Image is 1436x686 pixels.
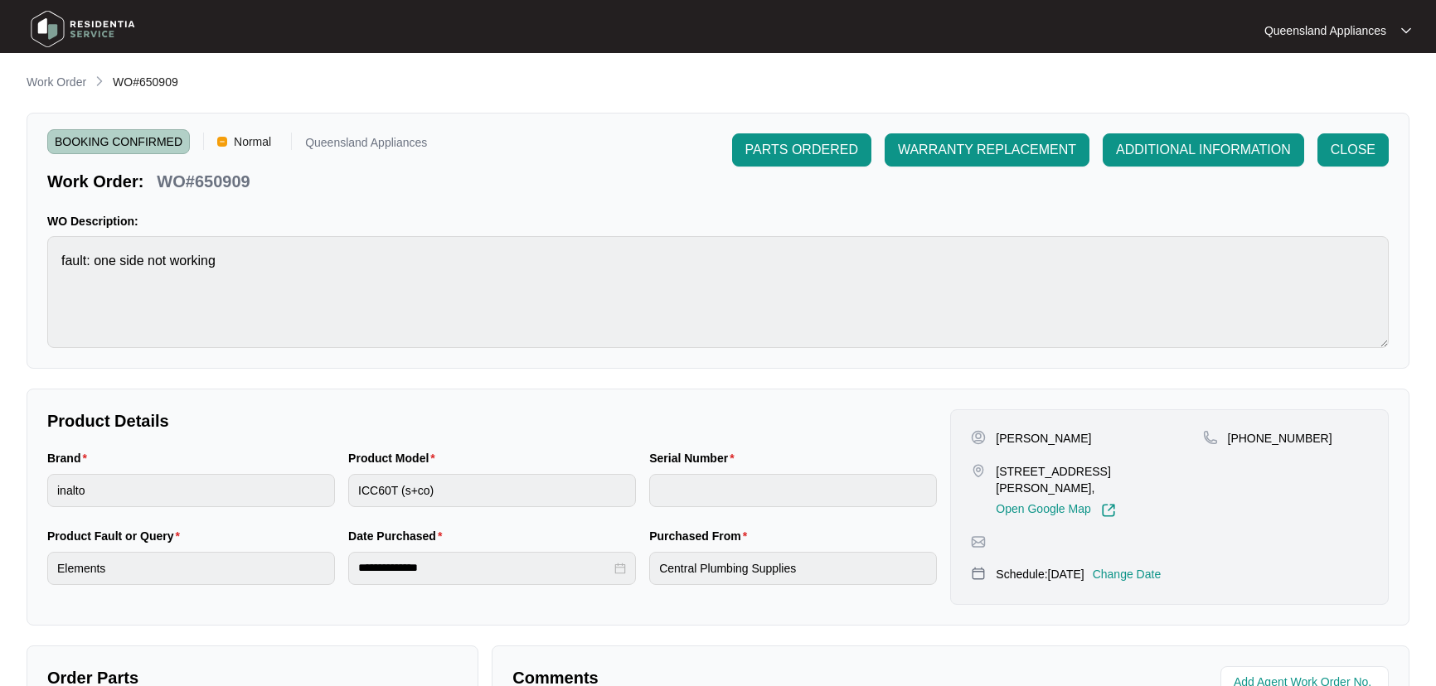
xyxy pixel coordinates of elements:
span: CLOSE [1331,140,1375,160]
input: Date Purchased [358,559,611,577]
label: Brand [47,450,94,466]
label: Serial Number [649,450,740,466]
button: CLOSE [1317,133,1389,167]
input: Serial Number [649,474,937,507]
img: chevron-right [93,75,106,88]
img: residentia service logo [25,4,141,54]
p: Product Details [47,409,937,432]
span: Normal [227,129,278,154]
img: map-pin [971,463,986,478]
p: Queensland Appliances [305,137,427,154]
span: ADDITIONAL INFORMATION [1116,140,1291,160]
p: WO Description: [47,213,1389,229]
input: Product Fault or Query [47,552,335,585]
p: Work Order [27,74,86,90]
textarea: fault: one side not working [47,236,1389,348]
p: [STREET_ADDRESS][PERSON_NAME], [996,463,1202,496]
p: [PERSON_NAME] [996,430,1091,447]
p: WO#650909 [157,170,250,193]
img: map-pin [971,566,986,581]
p: Change Date [1093,566,1162,582]
span: WARRANTY REPLACEMENT [898,140,1076,160]
label: Product Model [348,450,442,466]
span: PARTS ORDERED [745,140,858,160]
input: Product Model [348,474,636,507]
label: Purchased From [649,528,754,544]
img: Link-External [1101,503,1116,518]
label: Product Fault or Query [47,528,187,544]
label: Date Purchased [348,528,449,544]
a: Work Order [23,74,90,92]
button: WARRANTY REPLACEMENT [885,133,1089,167]
p: Work Order: [47,170,143,193]
p: Queensland Appliances [1264,22,1386,39]
span: WO#650909 [113,75,178,89]
img: dropdown arrow [1401,27,1411,35]
button: ADDITIONAL INFORMATION [1103,133,1304,167]
input: Brand [47,474,335,507]
a: Open Google Map [996,503,1115,518]
button: PARTS ORDERED [732,133,871,167]
img: user-pin [971,430,986,445]
p: Schedule: [DATE] [996,566,1084,582]
input: Purchased From [649,552,937,585]
p: [PHONE_NUMBER] [1228,430,1332,447]
span: BOOKING CONFIRMED [47,129,190,154]
img: map-pin [971,534,986,549]
img: Vercel Logo [217,137,227,147]
img: map-pin [1203,430,1218,445]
